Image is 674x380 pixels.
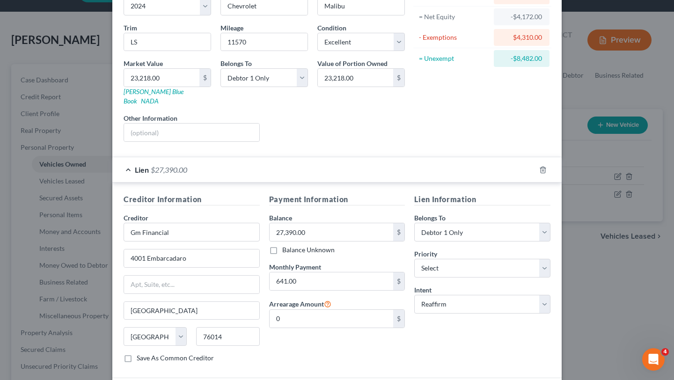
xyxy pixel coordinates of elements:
span: Belongs To [414,214,446,222]
label: Intent [414,285,432,295]
div: $ [393,272,404,290]
div: $ [393,223,404,241]
label: Balance [269,213,292,223]
a: NADA [141,97,159,105]
a: [PERSON_NAME] Blue Book [124,88,183,105]
label: Arrearage Amount [269,298,331,309]
div: -$8,482.00 [501,54,542,63]
label: Mileage [220,23,243,33]
input: 0.00 [124,69,199,87]
div: - Exemptions [419,33,490,42]
label: Market Value [124,58,163,68]
label: Condition [317,23,346,33]
input: 0.00 [270,310,394,328]
iframe: Intercom live chat [642,348,665,371]
div: = Unexempt [419,54,490,63]
input: Enter city... [124,302,259,320]
div: $4,310.00 [501,33,542,42]
label: Save As Common Creditor [137,353,214,363]
label: Trim [124,23,137,33]
label: Monthly Payment [269,262,321,272]
input: Search creditor by name... [124,223,260,241]
div: $ [393,69,404,87]
input: Apt, Suite, etc... [124,276,259,293]
h5: Lien Information [414,194,550,205]
div: = Net Equity [419,12,490,22]
span: Priority [414,250,437,258]
input: Enter address... [124,249,259,267]
input: 0.00 [270,223,394,241]
h5: Creditor Information [124,194,260,205]
label: Value of Portion Owned [317,58,388,68]
span: Belongs To [220,59,252,67]
span: $27,390.00 [151,165,187,174]
h5: Payment Information [269,194,405,205]
span: Creditor [124,214,148,222]
input: 0.00 [318,69,393,87]
input: 0.00 [270,272,394,290]
div: -$4,172.00 [501,12,542,22]
label: Balance Unknown [282,245,335,255]
input: -- [221,33,308,51]
span: 4 [661,348,669,356]
input: ex. LS, LT, etc [124,33,211,51]
div: $ [393,310,404,328]
span: Lien [135,165,149,174]
input: Enter zip... [196,327,259,346]
input: (optional) [124,124,259,141]
div: $ [199,69,211,87]
label: Other Information [124,113,177,123]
